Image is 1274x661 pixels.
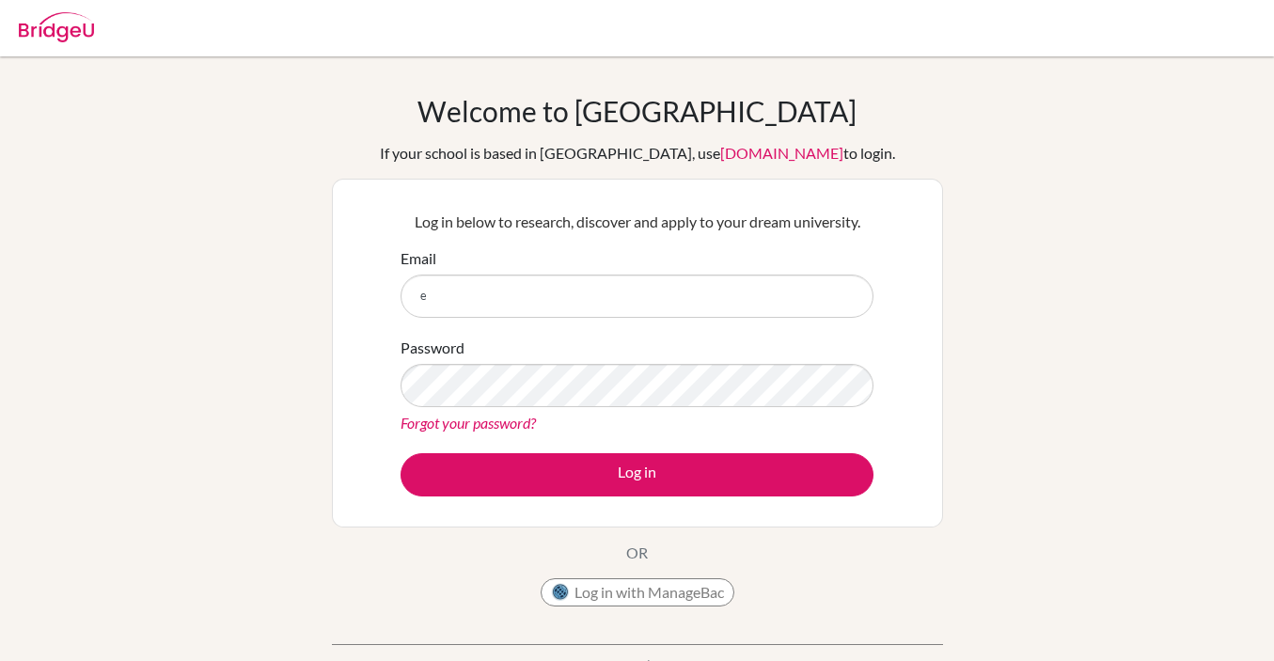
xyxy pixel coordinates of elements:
div: If your school is based in [GEOGRAPHIC_DATA], use to login. [380,142,895,165]
a: [DOMAIN_NAME] [720,144,843,162]
button: Log in with ManageBac [541,578,734,606]
p: Log in below to research, discover and apply to your dream university. [401,211,873,233]
label: Email [401,247,436,270]
h1: Welcome to [GEOGRAPHIC_DATA] [417,94,857,128]
p: OR [626,542,648,564]
a: Forgot your password? [401,414,536,432]
label: Password [401,337,464,359]
img: Bridge-U [19,12,94,42]
button: Log in [401,453,873,496]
